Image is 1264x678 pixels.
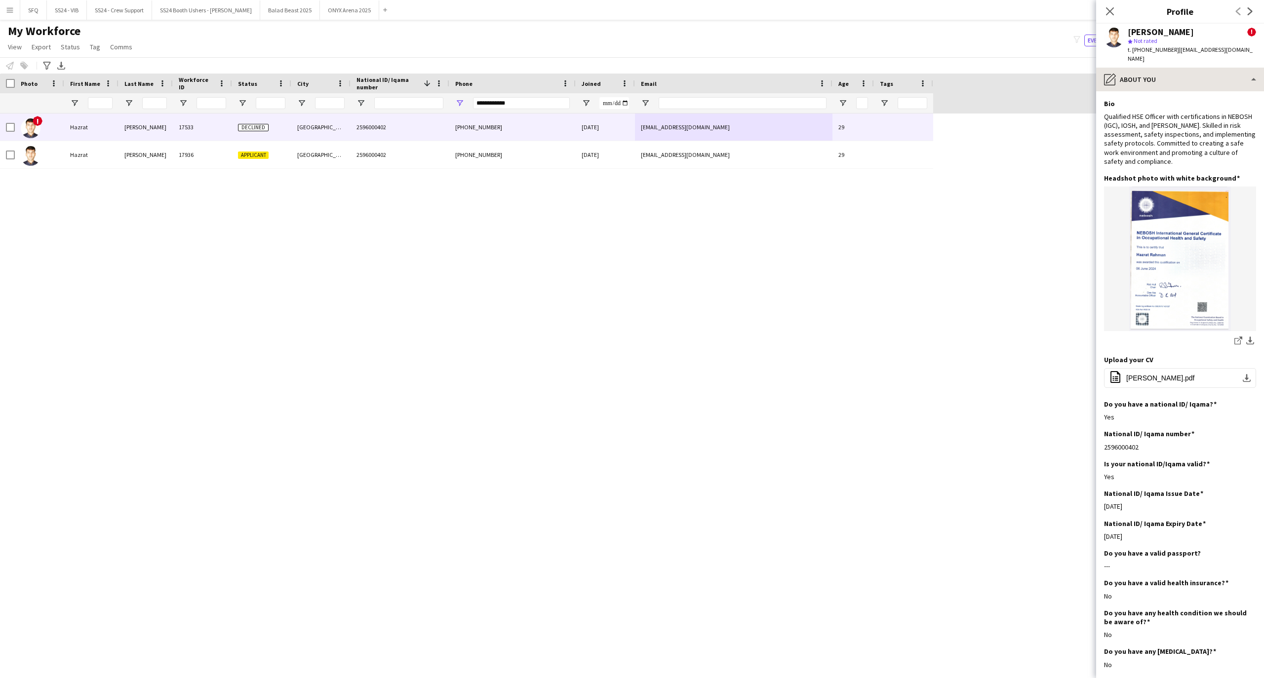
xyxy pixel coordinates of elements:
[856,97,868,109] input: Age Filter Input
[55,60,67,72] app-action-btn: Export XLSX
[356,123,386,131] span: 2596000402
[1096,5,1264,18] h3: Profile
[179,76,214,91] span: Workforce ID
[832,113,874,141] div: 29
[87,0,152,20] button: SS24 - Crew Support
[838,99,847,108] button: Open Filter Menu
[455,99,464,108] button: Open Filter Menu
[238,80,257,87] span: Status
[659,97,827,109] input: Email Filter Input
[1096,68,1264,91] div: About you
[260,0,320,20] button: Balad Beast 2025
[1104,592,1256,601] div: No
[455,80,473,87] span: Phone
[1104,443,1256,452] div: 2596000402
[1247,28,1256,37] span: !
[1104,400,1217,409] h3: Do you have a national ID/ Iqama?
[576,113,635,141] div: [DATE]
[8,42,22,51] span: View
[297,99,306,108] button: Open Filter Menu
[28,40,55,53] a: Export
[21,146,40,166] img: Hazrat Rahman
[576,141,635,168] div: [DATE]
[64,113,118,141] div: Hazrat
[124,99,133,108] button: Open Filter Menu
[320,0,379,20] button: ONYX Arena 2025
[1104,459,1210,468] h3: Is your national ID/Iqama valid?
[449,141,576,168] div: [PHONE_NUMBER]
[21,118,40,138] img: Hazrat Rahman
[90,42,100,51] span: Tag
[635,113,832,141] div: [EMAIL_ADDRESS][DOMAIN_NAME]
[1128,46,1253,62] span: | [EMAIL_ADDRESS][DOMAIN_NAME]
[1104,472,1256,481] div: Yes
[1104,549,1201,558] h3: Do you have a valid passport?
[1104,562,1256,570] div: ---
[152,0,260,20] button: SS24 Booth Ushers - [PERSON_NAME]
[1104,519,1206,528] h3: National ID/ Iqama Expiry Date
[1104,660,1256,669] div: No
[173,113,232,141] div: 17533
[1128,28,1194,37] div: [PERSON_NAME]
[238,151,269,159] span: Applicant
[238,99,247,108] button: Open Filter Menu
[838,80,849,87] span: Age
[1104,502,1256,511] div: [DATE]
[173,141,232,168] div: 17936
[1104,578,1228,587] h3: Do you have a valid health insurance?
[124,80,154,87] span: Last Name
[8,24,80,38] span: My Workforce
[1104,429,1194,438] h3: National ID/ Iqama number
[33,116,42,126] span: !
[356,76,420,91] span: National ID/ Iqama number
[1128,46,1179,53] span: t. [PHONE_NUMBER]
[1104,174,1240,183] h3: Headshot photo with white background
[86,40,104,53] a: Tag
[1104,532,1256,541] div: [DATE]
[1134,37,1157,44] span: Not rated
[110,42,132,51] span: Comms
[1126,374,1195,382] span: [PERSON_NAME].pdf
[238,124,269,131] span: Declined
[21,80,38,87] span: Photo
[197,97,226,109] input: Workforce ID Filter Input
[1104,355,1153,364] h3: Upload your CV
[1084,35,1134,46] button: Everyone8,559
[20,0,47,20] button: SFQ
[118,113,173,141] div: [PERSON_NAME]
[374,97,443,109] input: National ID/ Iqama number Filter Input
[356,151,386,158] span: 2596000402
[88,97,113,109] input: First Name Filter Input
[142,97,167,109] input: Last Name Filter Input
[1104,413,1256,421] div: Yes
[61,42,80,51] span: Status
[880,99,889,108] button: Open Filter Menu
[1104,489,1203,498] h3: National ID/ Iqama Issue Date
[106,40,136,53] a: Comms
[70,80,100,87] span: First Name
[641,99,650,108] button: Open Filter Menu
[118,141,173,168] div: [PERSON_NAME]
[1104,630,1256,639] div: No
[898,97,927,109] input: Tags Filter Input
[291,141,351,168] div: [GEOGRAPHIC_DATA]
[47,0,87,20] button: SS24 - VIB
[880,80,893,87] span: Tags
[1104,99,1115,108] h3: Bio
[57,40,84,53] a: Status
[582,80,601,87] span: Joined
[641,80,657,87] span: Email
[315,97,345,109] input: City Filter Input
[449,113,576,141] div: [PHONE_NUMBER]
[582,99,591,108] button: Open Filter Menu
[1104,647,1216,656] h3: Do you have any [MEDICAL_DATA]?
[4,40,26,53] a: View
[1104,608,1248,626] h3: Do you have any health condition we should be aware of?
[473,97,570,109] input: Phone Filter Input
[1104,112,1256,166] div: Qualified HSE Officer with certifications in NEBOSH (IGC), IOSH, and [PERSON_NAME]. Skilled in ri...
[41,60,53,72] app-action-btn: Advanced filters
[599,97,629,109] input: Joined Filter Input
[256,97,285,109] input: Status Filter Input
[32,42,51,51] span: Export
[291,113,351,141] div: [GEOGRAPHIC_DATA]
